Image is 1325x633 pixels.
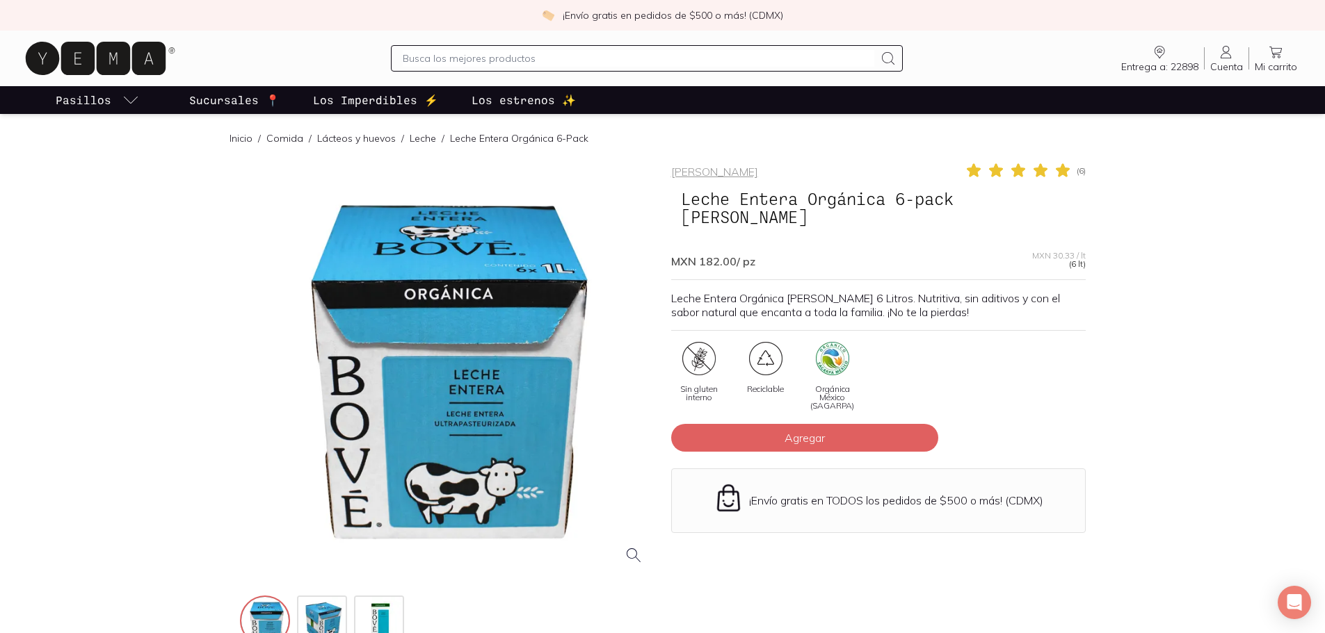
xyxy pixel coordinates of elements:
[186,86,282,114] a: Sucursales 📍
[1210,60,1243,73] span: Cuenta
[542,9,554,22] img: check
[671,254,755,268] span: MXN 182.00 / pz
[310,86,441,114] a: Los Imperdibles ⚡️
[410,132,436,145] a: Leche
[1205,44,1248,73] a: Cuenta
[230,132,252,145] a: Inicio
[671,291,1086,319] p: Leche Entera Orgánica [PERSON_NAME] 6 Litros. Nutritiva, sin aditivos y con el sabor natural que ...
[53,86,142,114] a: pasillo-todos-link
[785,431,825,445] span: Agregar
[749,342,782,375] img: certificate_48a53943-26ef-4015-b3aa-8f4c5fdc4728=fwebp-q70-w96
[1121,60,1198,73] span: Entrega a: 22898
[303,131,317,145] span: /
[1077,167,1086,175] span: ( 6 )
[189,92,280,108] p: Sucursales 📍
[671,424,938,452] button: Agregar
[671,186,1086,231] span: Leche Entera Orgánica 6-pack [PERSON_NAME]
[1032,252,1086,260] span: MXN 30.33 / lt
[1278,586,1311,619] div: Open Intercom Messenger
[436,131,450,145] span: /
[403,50,874,67] input: Busca los mejores productos
[671,165,758,179] a: [PERSON_NAME]
[56,92,111,108] p: Pasillos
[1255,60,1297,73] span: Mi carrito
[317,132,396,145] a: Lácteos y huevos
[749,493,1043,507] p: ¡Envío gratis en TODOS los pedidos de $500 o más! (CDMX)
[266,132,303,145] a: Comida
[396,131,410,145] span: /
[747,385,784,393] span: Reciclable
[682,342,716,375] img: certificate_55e4a1f1-8c06-4539-bb7a-cfec37afd660=fwebp-q70-w96
[563,8,783,22] p: ¡Envío gratis en pedidos de $500 o más! (CDMX)
[1069,260,1086,268] span: (6 lt)
[1116,44,1204,73] a: Entrega a: 22898
[816,342,849,375] img: organic_mx_sagarpa_d5bfe478-d9b9-46b3-8f87-8b6e7c63d533=fwebp-q70-w96
[472,92,576,108] p: Los estrenos ✨
[313,92,438,108] p: Los Imperdibles ⚡️
[671,385,727,402] span: Sin gluten interno
[450,131,588,145] p: Leche Entera Orgánica 6-Pack
[1249,44,1303,73] a: Mi carrito
[469,86,579,114] a: Los estrenos ✨
[805,385,860,410] span: Orgánica México (SAGARPA)
[252,131,266,145] span: /
[714,483,744,513] img: Envío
